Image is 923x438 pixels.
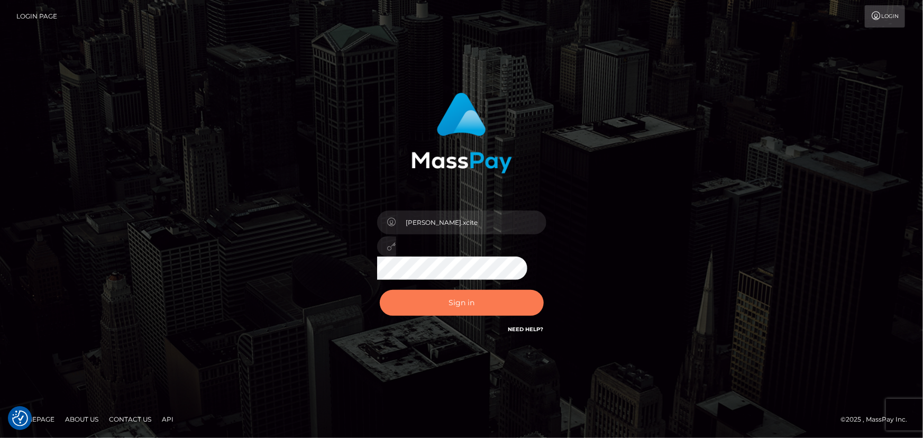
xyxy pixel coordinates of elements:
a: Contact Us [105,411,156,427]
img: Revisit consent button [12,410,28,426]
a: Login [865,5,905,28]
button: Sign in [380,290,544,316]
a: Need Help? [508,326,544,333]
a: Homepage [12,411,59,427]
div: © 2025 , MassPay Inc. [840,414,915,425]
a: Login Page [16,5,57,28]
button: Consent Preferences [12,410,28,426]
a: API [158,411,178,427]
a: About Us [61,411,103,427]
img: MassPay Login [412,93,512,174]
input: Username... [396,211,546,234]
